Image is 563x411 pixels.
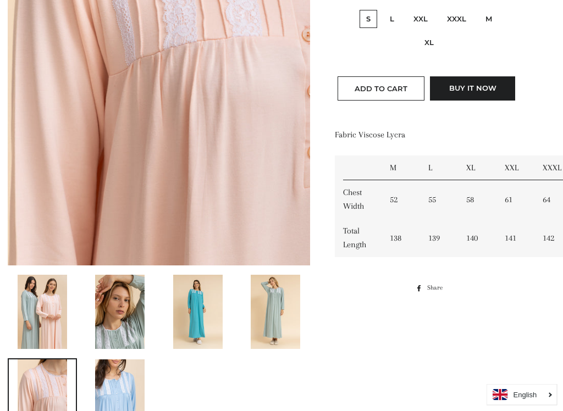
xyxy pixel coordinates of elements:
[418,34,441,52] label: XL
[497,156,536,181] td: XXL
[428,282,449,295] span: Share
[407,10,435,29] label: XXL
[459,181,497,219] td: 58
[459,219,497,258] td: 140
[479,10,499,29] label: M
[335,219,383,258] td: Total Length
[441,10,473,29] label: XXXL
[382,156,421,181] td: M
[360,10,378,29] label: S
[493,389,551,401] a: English
[18,275,68,349] img: Load image into Gallery viewer, Mai Nightgown
[514,391,537,398] i: English
[430,77,516,101] button: Buy it now
[251,275,301,349] img: Load image into Gallery viewer, Mai Nightgown
[355,85,408,93] span: Add to Cart
[384,10,401,29] label: L
[459,156,497,181] td: XL
[335,129,525,142] p: Fabric Viscose Lycra
[497,219,536,258] td: 141
[382,219,421,258] td: 138
[335,181,383,219] td: Chest Width
[497,181,536,219] td: 61
[421,156,459,181] td: L
[96,275,145,349] img: Load image into Gallery viewer, Mai Nightgown
[421,181,459,219] td: 55
[382,181,421,219] td: 52
[421,219,459,258] td: 139
[338,77,425,101] button: Add to Cart
[174,275,223,349] img: Load image into Gallery viewer, Mai Nightgown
